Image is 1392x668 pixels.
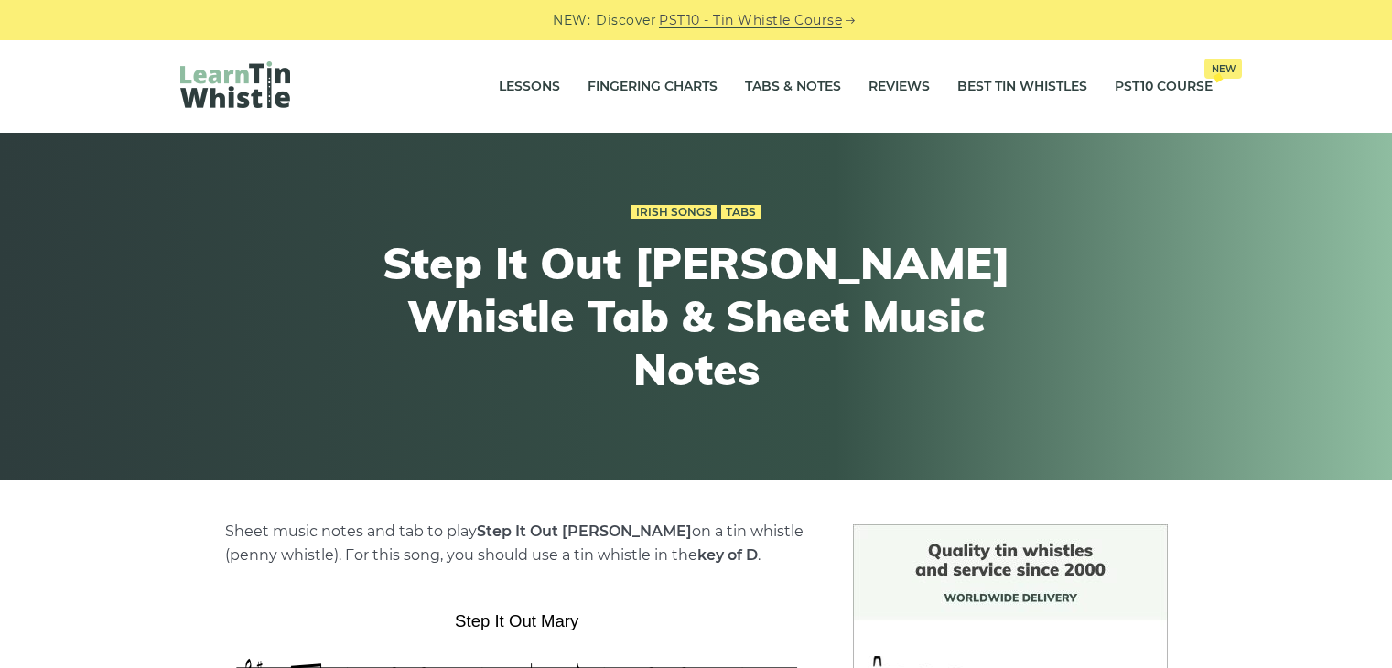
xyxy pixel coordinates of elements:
[499,64,560,110] a: Lessons
[631,205,717,220] a: Irish Songs
[721,205,761,220] a: Tabs
[1204,59,1242,79] span: New
[360,237,1033,395] h1: Step It Out [PERSON_NAME] Whistle Tab & Sheet Music Notes
[869,64,930,110] a: Reviews
[697,546,758,564] strong: key of D
[745,64,841,110] a: Tabs & Notes
[588,64,718,110] a: Fingering Charts
[957,64,1087,110] a: Best Tin Whistles
[225,520,809,567] p: Sheet music notes and tab to play on a tin whistle (penny whistle). For this song, you should use...
[180,61,290,108] img: LearnTinWhistle.com
[477,523,692,540] strong: Step It Out [PERSON_NAME]
[1115,64,1213,110] a: PST10 CourseNew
